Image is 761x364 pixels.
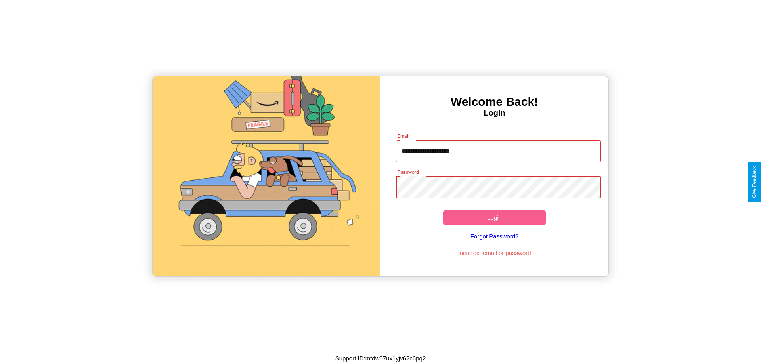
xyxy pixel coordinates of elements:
[398,169,419,175] label: Password
[153,76,380,276] img: gif
[335,353,426,364] p: Support ID: mfdw07ux1yjv62c6pq2
[443,210,546,225] button: Login
[380,109,608,118] h4: Login
[380,95,608,109] h3: Welcome Back!
[392,248,597,258] p: Incorrect email or password
[751,166,757,198] div: Give Feedback
[398,133,410,139] label: Email
[392,225,597,248] a: Forgot Password?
